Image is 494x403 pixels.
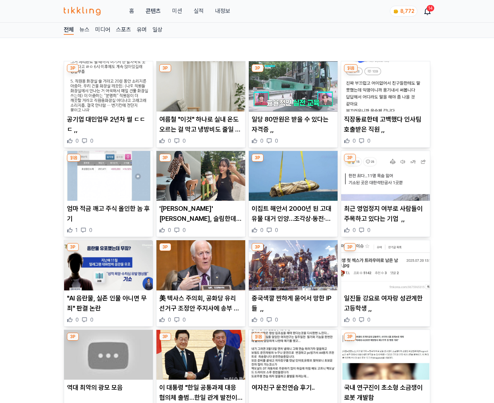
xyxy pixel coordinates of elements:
[252,243,263,251] div: 3P
[367,137,370,144] span: 0
[159,383,242,403] p: 이 대통령 "한일 공통과제 대응 협의체 출범…한일 관계 발전이 한미일 협력 강화로"
[341,240,430,290] img: 일진들 강요로 여자랑 성관계한 고등학생 ,,
[248,240,338,327] div: 3P 중국색깔 찐하게 묻어서 망한 IP들 ,, 중국색깔 찐하게 묻어서 망한 IP들 ,, 0 0
[76,137,79,144] span: 0
[252,293,335,313] p: 중국색깔 찐하게 묻어서 망한 IP들 ,,
[367,316,370,323] span: 0
[64,151,153,237] div: 읽음 엄마 적금 깨고 주식 올인한 놈 후기 엄마 적금 깨고 주식 올인한 놈 후기 1 0
[67,243,79,251] div: 3P
[67,64,79,72] div: 3P
[249,61,338,112] img: 일당 80만원은 받을 수 있다는 자격증 ,,
[76,227,78,234] span: 1
[156,61,246,148] div: 3P 여름철 "이것" 하나로 실내 온도 오르는 걸 막고 냉방비도 줄일 수 있습니다 여름철 "이것" 하나로 실내 온도 오르는 걸 막고 냉방비도 줄일 수 있습니다 0 0
[427,5,434,11] div: 14
[341,151,430,237] div: 3P 최근 영업정지 여부로 사람들이 주목하고 있다는 기업 ,, 최근 영업정지 여부로 사람들이 주목하고 있다는 기업 ,, 0 0
[159,333,171,341] div: 3P
[252,333,265,341] div: 읽음
[156,240,246,327] div: 3P 美 텍사스 주의회, 공화당 유리 선거구 조정안 주지사에 송부 서명 요청(1보) 美 텍사스 주의회, 공화당 유리 선거구 조정안 주지사에 송부 서명 요청(1보) 0 0
[95,25,110,35] a: 미디어
[159,204,242,224] p: '[PERSON_NAME]' [PERSON_NAME], 슬림한데 탄탄 봉긋한 힙라인…유려한 S라인에 감탄 유발
[64,330,153,380] img: 역대 최악의 광모 모음
[159,114,242,134] p: 여름철 "이것" 하나로 실내 온도 오르는 걸 막고 냉방비도 줄일 수 있습니다
[67,154,81,162] div: 읽음
[129,7,134,15] a: 홈
[344,204,427,224] p: 최근 영업정지 여부로 사람들이 주목하고 있다는 기업 ,,
[341,330,430,380] img: 국내 연구진이 초소형 소금쟁이 로봇 개발함
[64,7,101,15] img: 티끌링
[67,383,150,393] p: 역대 최악의 광모 모음
[341,240,430,327] div: 3P 일진들 강요로 여자랑 성관계한 고등학생 ,, 일진들 강요로 여자랑 성관계한 고등학생 ,, 0 0
[252,204,335,224] p: 이집트 해안서 2000년 된 고대 유물 대거 인양…조각상·동전·항구까지
[367,227,370,234] span: 0
[159,243,171,251] div: 3P
[156,151,245,201] img: '박성광♥' 이솔이, 슬림한데 탄탄 봉긋한 힙라인…유려한 S라인에 감탄 유발
[393,9,399,14] img: coin
[183,316,186,323] span: 0
[252,64,263,72] div: 3P
[344,243,356,251] div: 3P
[79,25,89,35] a: 뉴스
[67,293,150,313] p: "AI 음란물, 실존 인물 아니면 무죄" 판결 논란
[168,227,171,234] span: 0
[353,137,356,144] span: 0
[344,383,427,403] p: 국내 연구진이 초소형 소금쟁이 로봇 개발함
[341,151,430,201] img: 최근 영업정지 여부로 사람들이 주목하고 있다는 기업 ,,
[260,227,263,234] span: 0
[67,204,150,224] p: 엄마 적금 깨고 주식 올인한 놈 후기
[64,25,74,35] a: 전체
[156,240,245,290] img: 美 텍사스 주의회, 공화당 유리 선거구 조정안 주지사에 송부 서명 요청(1보)
[249,330,338,380] img: 여자친구 운전연습 후기..
[67,114,150,134] p: 공기업 대민업무 2년차 썰 ㄷㄷㄷ ,,
[64,240,153,290] img: "AI 음란물, 실존 인물 아니면 무죄" 판결 논란
[194,7,204,15] a: 실적
[89,227,92,234] span: 0
[156,330,245,380] img: 이 대통령 "한일 공통과제 대응 협의체 출범…한일 관계 발전이 한미일 협력 강화로"
[64,61,153,112] img: 공기업 대민업무 2년차 썰 ㄷㄷㄷ ,,
[168,316,171,323] span: 0
[183,137,186,144] span: 0
[390,6,416,16] a: coin 8,772
[249,240,338,290] img: 중국색깔 찐하게 묻어서 망한 IP들 ,,
[64,61,153,148] div: 3P 공기업 대민업무 2년차 썰 ㄷㄷㄷ ,, 공기업 대민업무 2년차 썰 ㄷㄷㄷ ,, 0 0
[344,333,356,341] div: 3P
[252,383,335,393] p: 여자친구 운전연습 후기..
[146,7,161,15] a: 콘텐츠
[344,64,358,72] div: 읽음
[341,61,430,112] img: 직장동료한테 고백했다 인사팀 호출받은 직원 ,,
[172,7,182,15] button: 미션
[252,114,335,134] p: 일당 80만원은 받을 수 있다는 자격증 ,,
[260,316,263,323] span: 0
[156,151,246,237] div: 3P '박성광♥' 이솔이, 슬림한데 탄탄 봉긋한 힙라인…유려한 S라인에 감탄 유발 '[PERSON_NAME]' [PERSON_NAME], 슬림한데 탄탄 봉긋한 힙라인…유려한 ...
[341,61,430,148] div: 읽음 직장동료한테 고백했다 인사팀 호출받은 직원 ,, 직장동료한테 고백했다 인사팀 호출받은 직원 ,, 0 0
[156,61,245,112] img: 여름철 "이것" 하나로 실내 온도 오르는 걸 막고 냉방비도 줄일 수 있습니다
[344,114,427,134] p: 직장동료한테 고백했다 인사팀 호출받은 직원 ,,
[168,137,171,144] span: 0
[116,25,131,35] a: 스포츠
[64,240,153,327] div: 3P "AI 음란물, 실존 인물 아니면 무죄" 판결 논란 "AI 음란물, 실존 인물 아니면 무죄" 판결 논란 0 0
[159,293,242,313] p: 美 텍사스 주의회, 공화당 유리 선거구 조정안 주지사에 송부 서명 요청(1보)
[400,8,414,14] span: 8,772
[76,316,79,323] span: 0
[90,316,93,323] span: 0
[137,25,147,35] a: 유머
[353,316,356,323] span: 0
[215,7,230,15] a: 내정보
[183,227,186,234] span: 0
[249,151,338,201] img: 이집트 해안서 2000년 된 고대 유물 대거 인양…조각상·동전·항구까지
[344,154,356,162] div: 3P
[67,333,79,341] div: 3P
[159,64,171,72] div: 3P
[275,137,278,144] span: 0
[275,316,278,323] span: 0
[152,25,163,35] a: 일상
[425,7,430,15] a: 14
[248,151,338,237] div: 3P 이집트 해안서 2000년 된 고대 유물 대거 인양…조각상·동전·항구까지 이집트 해안서 2000년 된 고대 유물 대거 인양…조각상·동전·항구까지 0 0
[64,151,153,201] img: 엄마 적금 깨고 주식 올인한 놈 후기
[275,227,278,234] span: 0
[248,61,338,148] div: 3P 일당 80만원은 받을 수 있다는 자격증 ,, 일당 80만원은 받을 수 있다는 자격증 ,, 0 0
[159,154,171,162] div: 3P
[90,137,93,144] span: 0
[353,227,356,234] span: 0
[344,293,427,313] p: 일진들 강요로 여자랑 성관계한 고등학생 ,,
[252,154,263,162] div: 3P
